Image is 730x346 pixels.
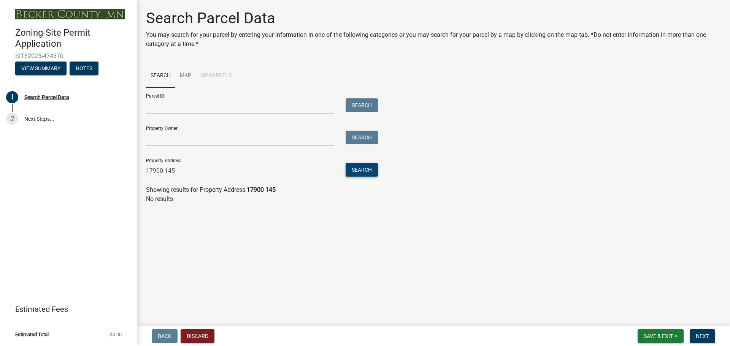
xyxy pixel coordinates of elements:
[6,91,18,103] div: 1
[15,332,49,337] span: Estimated Total
[15,52,122,60] span: SITE2025-474370
[15,27,131,49] h4: Zoning-Site Permit Application
[15,9,125,19] img: Becker County, Minnesota
[146,9,721,27] h1: Search Parcel Data
[644,333,673,339] span: Save & Exit
[110,332,122,337] span: $0.00
[146,185,721,194] div: Showing results for Property Address:
[247,186,276,193] strong: 17900 145
[346,131,378,144] button: Search
[6,302,125,317] a: Estimated Fees
[346,98,378,112] button: Search
[70,66,98,72] wm-modal-confirm: Notes
[158,333,171,339] span: Back
[24,95,69,100] div: Search Parcel Data
[15,62,67,75] button: View Summary
[146,30,721,49] p: You may search for your parcel by entering your information in one of the following categories or...
[70,62,98,75] button: Notes
[175,64,196,88] a: Map
[146,194,721,204] p: No results
[690,329,715,343] button: Next
[6,113,18,125] div: 2
[346,163,378,177] button: Search
[152,329,178,343] button: Back
[146,64,175,88] a: Search
[696,333,709,339] span: Next
[181,329,214,343] button: Discard
[638,329,684,343] button: Save & Exit
[15,66,67,72] wm-modal-confirm: Summary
